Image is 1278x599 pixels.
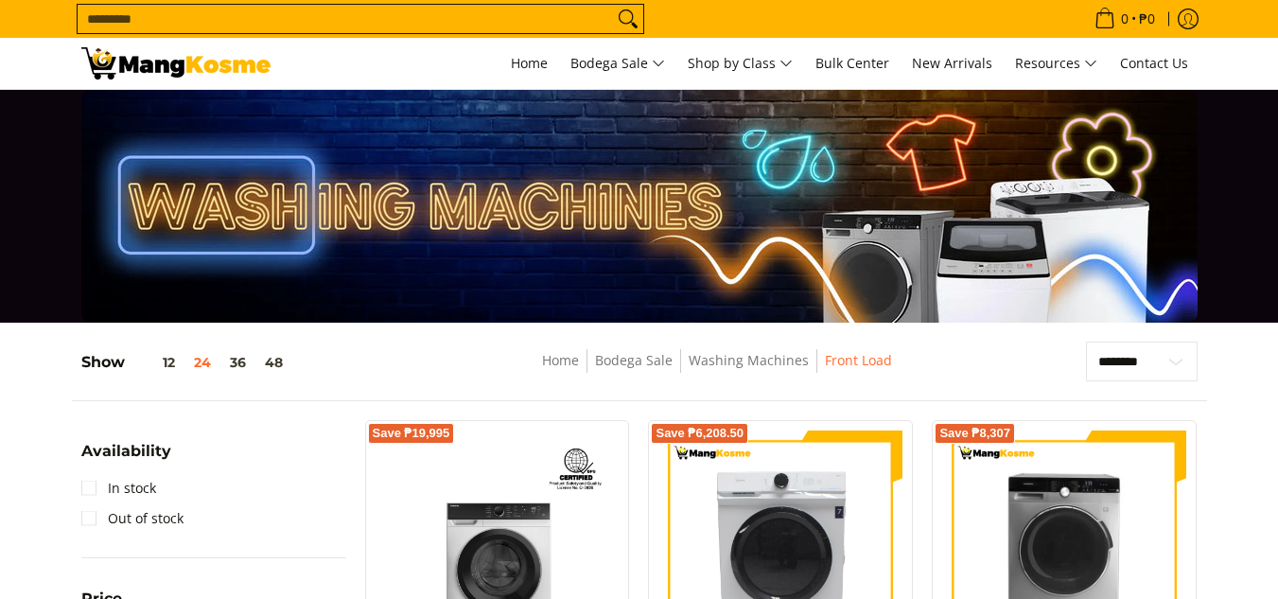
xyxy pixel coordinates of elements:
a: Resources [1006,38,1107,89]
summary: Open [81,444,171,473]
span: Front Load [825,349,892,373]
nav: Breadcrumbs [412,349,1022,392]
span: Availability [81,444,171,459]
span: Resources [1015,52,1097,76]
button: 48 [255,355,292,370]
a: Out of stock [81,503,184,534]
a: Shop by Class [678,38,802,89]
span: New Arrivals [912,54,992,72]
button: Search [613,5,643,33]
a: Home [501,38,557,89]
a: Bodega Sale [595,351,673,369]
span: 0 [1118,12,1131,26]
span: Contact Us [1120,54,1188,72]
a: In stock [81,473,156,503]
h5: Show [81,353,292,372]
span: Bodega Sale [570,52,665,76]
a: Bodega Sale [561,38,674,89]
span: Bulk Center [815,54,889,72]
a: Bulk Center [806,38,899,89]
span: Save ₱8,307 [939,428,1010,439]
span: Save ₱19,995 [373,428,450,439]
button: 12 [125,355,184,370]
span: • [1089,9,1161,29]
span: Home [511,54,548,72]
a: Contact Us [1111,38,1198,89]
a: Washing Machines [689,351,809,369]
a: Home [542,351,579,369]
span: ₱0 [1136,12,1158,26]
button: 36 [220,355,255,370]
span: Shop by Class [688,52,793,76]
img: Washing Machines l Mang Kosme: Home Appliances Warehouse Sale Partner Front Load [81,47,271,79]
a: New Arrivals [902,38,1002,89]
button: 24 [184,355,220,370]
span: Save ₱6,208.50 [656,428,744,439]
nav: Main Menu [289,38,1198,89]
